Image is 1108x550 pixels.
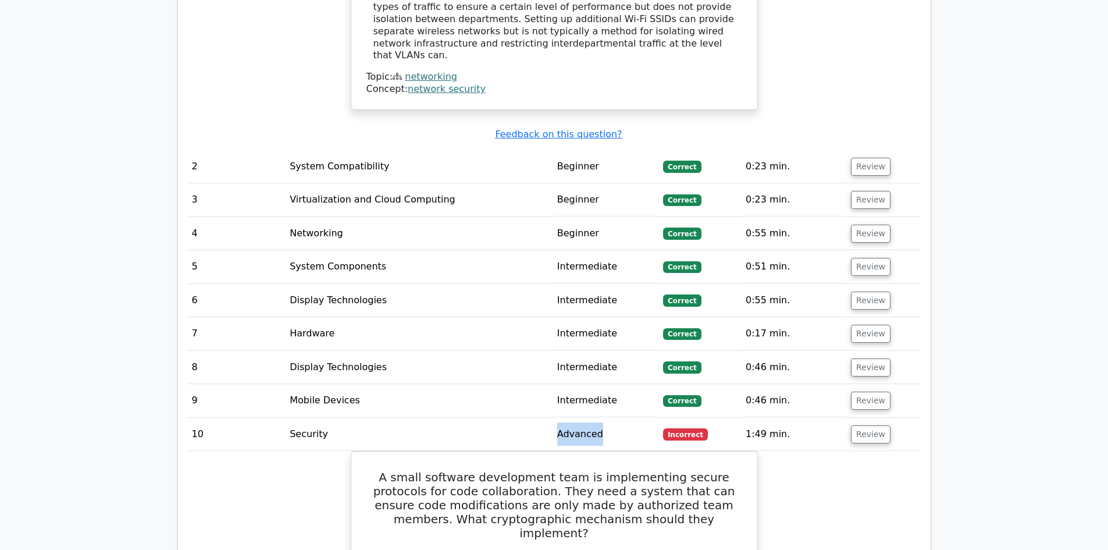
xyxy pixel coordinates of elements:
td: Intermediate [553,351,658,384]
td: 8 [187,351,286,384]
td: 9 [187,384,286,417]
span: Correct [663,328,701,340]
span: Correct [663,294,701,306]
td: Mobile Devices [285,384,553,417]
td: 0:23 min. [741,183,846,217]
div: Concept: [366,83,742,95]
td: 4 [187,217,286,250]
td: System Compatibility [285,150,553,183]
td: Beginner [553,150,658,183]
span: Correct [663,228,701,239]
td: 6 [187,284,286,317]
button: Review [851,325,890,343]
td: Advanced [553,418,658,451]
td: Display Technologies [285,351,553,384]
td: 7 [187,317,286,350]
span: Correct [663,361,701,373]
button: Review [851,359,890,377]
td: Beginner [553,183,658,217]
button: Review [851,392,890,410]
td: 5 [187,250,286,283]
button: Review [851,225,890,243]
td: System Components [285,250,553,283]
button: Review [851,191,890,209]
td: Intermediate [553,317,658,350]
span: Correct [663,395,701,407]
td: Display Technologies [285,284,553,317]
td: Security [285,418,553,451]
td: 2 [187,150,286,183]
td: 0:46 min. [741,384,846,417]
button: Review [851,292,890,310]
h5: A small software development team is implementing secure protocols for code collaboration. They n... [365,470,743,540]
a: networking [405,71,457,82]
a: network security [408,83,486,94]
span: Correct [663,261,701,273]
a: Feedback on this question? [495,129,622,140]
button: Review [851,258,890,276]
td: 0:17 min. [741,317,846,350]
td: 0:55 min. [741,284,846,317]
td: 3 [187,183,286,217]
td: 10 [187,418,286,451]
td: Virtualization and Cloud Computing [285,183,553,217]
td: 0:51 min. [741,250,846,283]
button: Review [851,158,890,176]
div: Topic: [366,71,742,83]
td: 0:55 min. [741,217,846,250]
td: Hardware [285,317,553,350]
td: 1:49 min. [741,418,846,451]
td: 0:46 min. [741,351,846,384]
td: Intermediate [553,284,658,317]
td: 0:23 min. [741,150,846,183]
span: Incorrect [663,428,708,440]
button: Review [851,425,890,443]
td: Networking [285,217,553,250]
td: Intermediate [553,384,658,417]
td: Beginner [553,217,658,250]
span: Correct [663,194,701,206]
span: Correct [663,161,701,172]
td: Intermediate [553,250,658,283]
